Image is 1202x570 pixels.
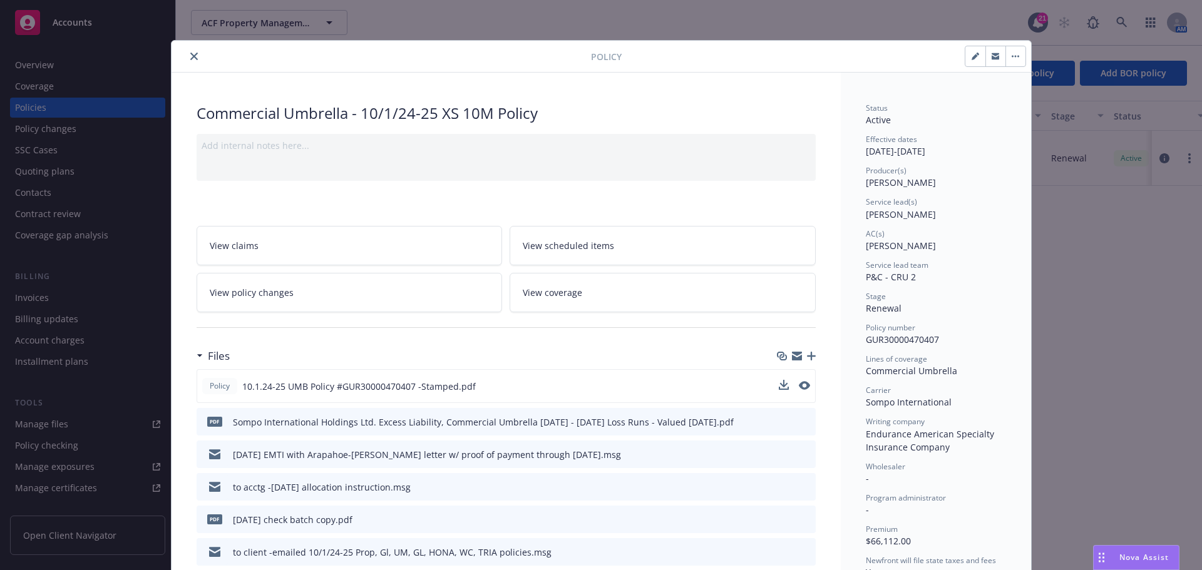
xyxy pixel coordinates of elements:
[197,273,503,312] a: View policy changes
[233,513,352,526] div: [DATE] check batch copy.pdf
[591,50,622,63] span: Policy
[866,165,907,176] span: Producer(s)
[866,240,936,252] span: [PERSON_NAME]
[866,134,1006,158] div: [DATE] - [DATE]
[799,380,810,393] button: preview file
[866,461,905,472] span: Wholesaler
[197,103,816,124] div: Commercial Umbrella - 10/1/24-25 XS 10M Policy
[799,381,810,390] button: preview file
[523,239,614,252] span: View scheduled items
[510,273,816,312] a: View coverage
[866,291,886,302] span: Stage
[866,416,925,427] span: Writing company
[866,354,927,364] span: Lines of coverage
[866,103,888,113] span: Status
[197,348,230,364] div: Files
[866,364,1006,377] div: Commercial Umbrella
[233,415,734,429] div: Sompo International Holdings Ltd. Excess Liability, Commercial Umbrella [DATE] - [DATE] Loss Runs...
[866,176,936,188] span: [PERSON_NAME]
[866,228,885,239] span: AC(s)
[779,546,789,559] button: download file
[197,226,503,265] a: View claims
[233,481,411,494] div: to acctg -[DATE] allocation instruction.msg
[866,428,997,453] span: Endurance American Specialty Insurance Company
[187,49,202,64] button: close
[866,134,917,145] span: Effective dates
[202,139,811,152] div: Add internal notes here...
[799,546,811,559] button: preview file
[866,535,911,547] span: $66,112.00
[866,524,898,534] span: Premium
[207,417,222,426] span: pdf
[866,208,936,220] span: [PERSON_NAME]
[779,380,789,393] button: download file
[866,260,928,270] span: Service lead team
[866,333,939,345] span: GUR30000470407
[210,239,259,252] span: View claims
[210,286,294,299] span: View policy changes
[233,448,621,461] div: [DATE] EMTI with Arapahoe-[PERSON_NAME] letter w/ proof of payment through [DATE].msg
[207,514,222,524] span: pdf
[233,546,552,559] div: to client -emailed 10/1/24-25 Prop, Gl, UM, GL, HONA, WC, TRIA policies.msg
[799,513,811,526] button: preview file
[207,380,232,392] span: Policy
[799,481,811,494] button: preview file
[779,481,789,494] button: download file
[242,380,476,393] span: 10.1.24-25 UMB Policy #GUR30000470407 -Stamped.pdf
[866,492,946,503] span: Program administrator
[799,448,811,461] button: preview file
[866,271,916,283] span: P&C - CRU 2
[510,226,816,265] a: View scheduled items
[1094,546,1109,569] div: Drag to move
[1093,545,1179,570] button: Nova Assist
[866,555,996,566] span: Newfront will file state taxes and fees
[779,513,789,526] button: download file
[208,348,230,364] h3: Files
[523,286,582,299] span: View coverage
[779,448,789,461] button: download file
[779,415,789,429] button: download file
[866,385,891,395] span: Carrier
[866,196,917,207] span: Service lead(s)
[1119,552,1169,562] span: Nova Assist
[866,472,869,484] span: -
[866,114,891,126] span: Active
[866,504,869,516] span: -
[866,396,952,408] span: Sompo International
[799,415,811,429] button: preview file
[779,380,789,390] button: download file
[866,322,915,333] span: Policy number
[866,302,902,314] span: Renewal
